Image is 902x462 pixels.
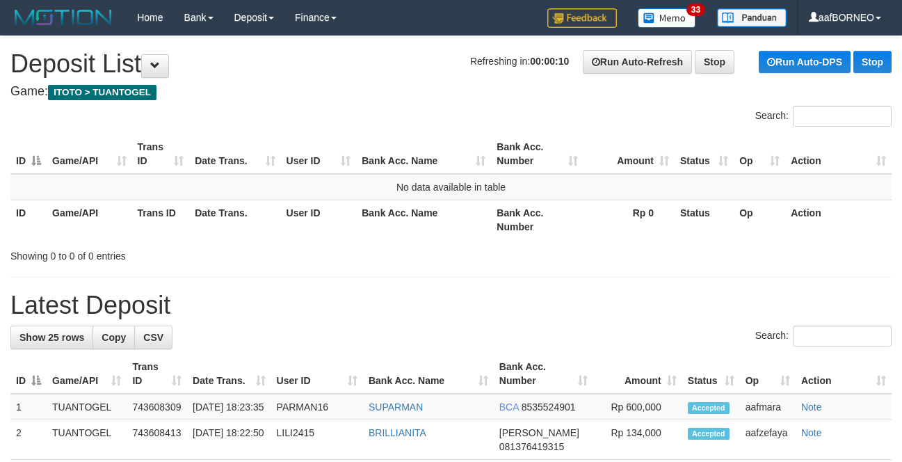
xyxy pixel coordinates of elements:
td: TUANTOGEL [47,394,127,420]
th: Op: activate to sort column ascending [740,354,796,394]
td: PARMAN16 [271,394,363,420]
th: Op: activate to sort column ascending [734,134,785,174]
th: Trans ID [132,200,190,239]
th: Amount: activate to sort column ascending [593,354,682,394]
th: Amount: activate to sort column ascending [583,134,675,174]
th: Action: activate to sort column ascending [785,134,892,174]
th: Status: activate to sort column ascending [675,134,734,174]
th: Action [785,200,892,239]
th: Bank Acc. Name [356,200,491,239]
h1: Latest Deposit [10,292,892,319]
a: BRILLIANITA [369,427,426,438]
th: Rp 0 [583,200,675,239]
span: Accepted [688,428,730,440]
label: Search: [755,326,892,346]
a: Show 25 rows [10,326,93,349]
td: Rp 600,000 [593,394,682,420]
td: [DATE] 18:23:35 [187,394,271,420]
td: 743608309 [127,394,187,420]
span: Copy [102,332,126,343]
span: 33 [686,3,705,16]
th: Date Trans.: activate to sort column ascending [187,354,271,394]
th: ID: activate to sort column descending [10,134,47,174]
span: Copy 8535524901 to clipboard [522,401,576,413]
td: Rp 134,000 [593,420,682,460]
th: Bank Acc. Name: activate to sort column ascending [356,134,491,174]
th: Action: activate to sort column ascending [796,354,892,394]
th: User ID: activate to sort column ascending [271,354,363,394]
a: Stop [853,51,892,73]
a: CSV [134,326,172,349]
td: No data available in table [10,174,892,200]
span: CSV [143,332,163,343]
a: SUPARMAN [369,401,423,413]
img: Button%20Memo.svg [638,8,696,28]
th: Bank Acc. Number [491,200,583,239]
th: Bank Acc. Number: activate to sort column ascending [494,354,593,394]
th: User ID [281,200,357,239]
th: Op [734,200,785,239]
img: panduan.png [717,8,787,27]
span: [PERSON_NAME] [499,427,579,438]
th: Bank Acc. Name: activate to sort column ascending [363,354,494,394]
th: Date Trans.: activate to sort column ascending [189,134,280,174]
img: MOTION_logo.png [10,7,116,28]
img: Feedback.jpg [547,8,617,28]
span: Copy 081376419315 to clipboard [499,441,564,452]
th: Status: activate to sort column ascending [682,354,740,394]
label: Search: [755,106,892,127]
td: LILI2415 [271,420,363,460]
a: Stop [695,50,734,74]
th: Date Trans. [189,200,280,239]
td: TUANTOGEL [47,420,127,460]
td: aafmara [740,394,796,420]
input: Search: [793,106,892,127]
th: ID: activate to sort column descending [10,354,47,394]
a: Copy [92,326,135,349]
span: Show 25 rows [19,332,84,343]
a: Note [801,401,822,413]
th: Trans ID: activate to sort column ascending [127,354,187,394]
a: Run Auto-Refresh [583,50,692,74]
td: [DATE] 18:22:50 [187,420,271,460]
th: User ID: activate to sort column ascending [281,134,357,174]
th: Game/API: activate to sort column ascending [47,354,127,394]
td: 2 [10,420,47,460]
strong: 00:00:10 [530,56,569,67]
input: Search: [793,326,892,346]
td: aafzefaya [740,420,796,460]
h4: Game: [10,85,892,99]
th: Game/API: activate to sort column ascending [47,134,132,174]
a: Run Auto-DPS [759,51,851,73]
td: 743608413 [127,420,187,460]
th: Status [675,200,734,239]
a: Note [801,427,822,438]
h1: Deposit List [10,50,892,78]
span: Accepted [688,402,730,414]
span: Refreshing in: [470,56,569,67]
th: Game/API [47,200,132,239]
th: Trans ID: activate to sort column ascending [132,134,190,174]
span: ITOTO > TUANTOGEL [48,85,156,100]
th: ID [10,200,47,239]
span: BCA [499,401,519,413]
div: Showing 0 to 0 of 0 entries [10,244,365,263]
td: 1 [10,394,47,420]
th: Bank Acc. Number: activate to sort column ascending [491,134,583,174]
